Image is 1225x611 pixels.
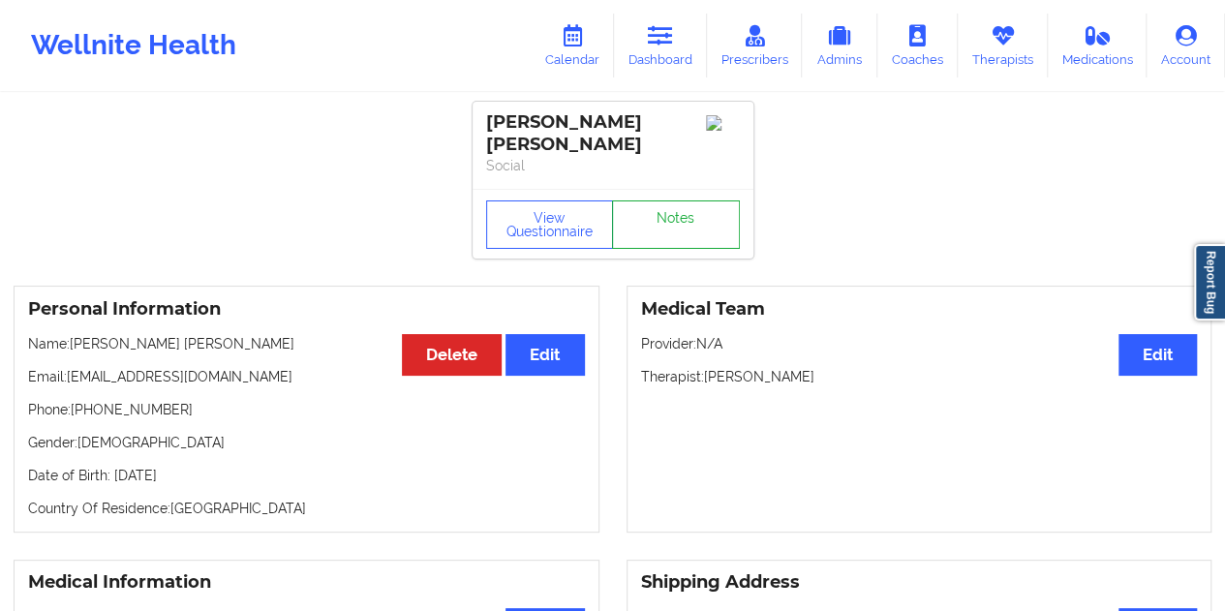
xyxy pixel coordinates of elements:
[28,499,585,518] p: Country Of Residence: [GEOGRAPHIC_DATA]
[486,200,614,249] button: View Questionnaire
[1118,334,1197,376] button: Edit
[28,334,585,353] p: Name: [PERSON_NAME] [PERSON_NAME]
[28,433,585,452] p: Gender: [DEMOGRAPHIC_DATA]
[614,14,707,77] a: Dashboard
[802,14,877,77] a: Admins
[28,367,585,386] p: Email: [EMAIL_ADDRESS][DOMAIN_NAME]
[706,115,740,131] img: Image%2Fplaceholer-image.png
[1194,244,1225,321] a: Report Bug
[486,111,740,156] div: [PERSON_NAME] [PERSON_NAME]
[1048,14,1148,77] a: Medications
[28,298,585,321] h3: Personal Information
[505,334,584,376] button: Edit
[486,156,740,175] p: Social
[402,334,502,376] button: Delete
[28,571,585,594] h3: Medical Information
[641,571,1198,594] h3: Shipping Address
[28,466,585,485] p: Date of Birth: [DATE]
[28,400,585,419] p: Phone: [PHONE_NUMBER]
[612,200,740,249] a: Notes
[877,14,958,77] a: Coaches
[1147,14,1225,77] a: Account
[958,14,1048,77] a: Therapists
[531,14,614,77] a: Calendar
[641,367,1198,386] p: Therapist: [PERSON_NAME]
[641,334,1198,353] p: Provider: N/A
[707,14,803,77] a: Prescribers
[641,298,1198,321] h3: Medical Team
